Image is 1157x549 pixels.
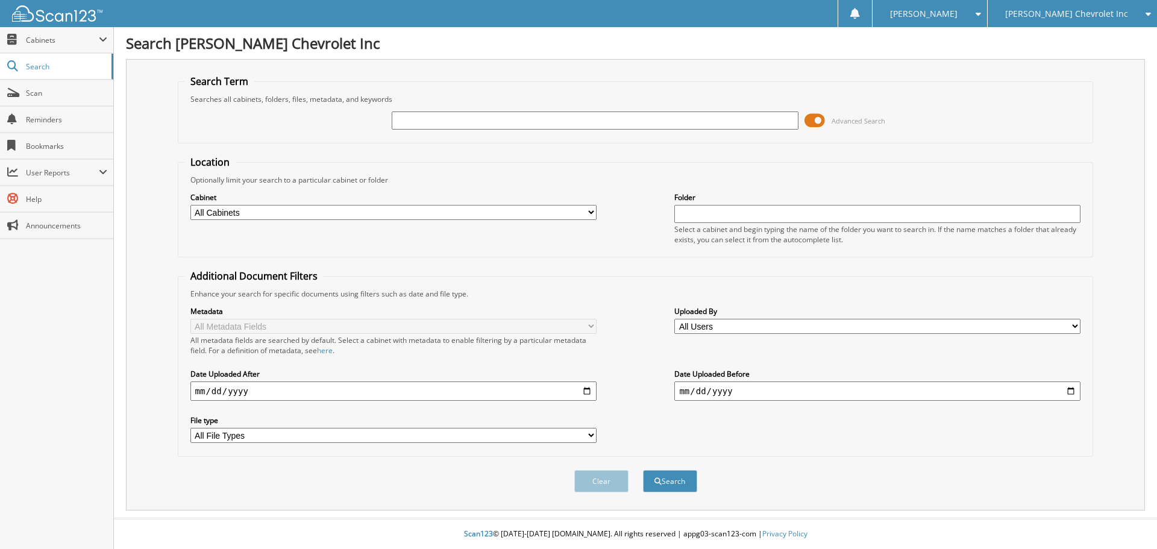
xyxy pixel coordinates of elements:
div: © [DATE]-[DATE] [DOMAIN_NAME]. All rights reserved | appg03-scan123-com | [114,519,1157,549]
label: Cabinet [190,192,597,202]
label: Metadata [190,306,597,316]
span: Scan [26,88,107,98]
img: scan123-logo-white.svg [12,5,102,22]
span: Advanced Search [832,116,885,125]
legend: Location [184,155,236,169]
span: [PERSON_NAME] Chevrolet Inc [1005,10,1128,17]
span: Search [26,61,105,72]
span: User Reports [26,168,99,178]
span: Help [26,194,107,204]
label: Uploaded By [674,306,1080,316]
div: Select a cabinet and begin typing the name of the folder you want to search in. If the name match... [674,224,1080,245]
label: File type [190,415,597,425]
input: start [190,381,597,401]
legend: Additional Document Filters [184,269,324,283]
h1: Search [PERSON_NAME] Chevrolet Inc [126,33,1145,53]
a: here [317,345,333,356]
label: Date Uploaded Before [674,369,1080,379]
button: Search [643,470,697,492]
span: Bookmarks [26,141,107,151]
span: Cabinets [26,35,99,45]
span: Scan123 [464,529,493,539]
input: end [674,381,1080,401]
span: Announcements [26,221,107,231]
div: Searches all cabinets, folders, files, metadata, and keywords [184,94,1087,104]
span: Reminders [26,115,107,125]
a: Privacy Policy [762,529,807,539]
span: [PERSON_NAME] [890,10,958,17]
div: All metadata fields are searched by default. Select a cabinet with metadata to enable filtering b... [190,335,597,356]
label: Folder [674,192,1080,202]
legend: Search Term [184,75,254,88]
div: Optionally limit your search to a particular cabinet or folder [184,175,1087,185]
div: Enhance your search for specific documents using filters such as date and file type. [184,289,1087,299]
label: Date Uploaded After [190,369,597,379]
button: Clear [574,470,629,492]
